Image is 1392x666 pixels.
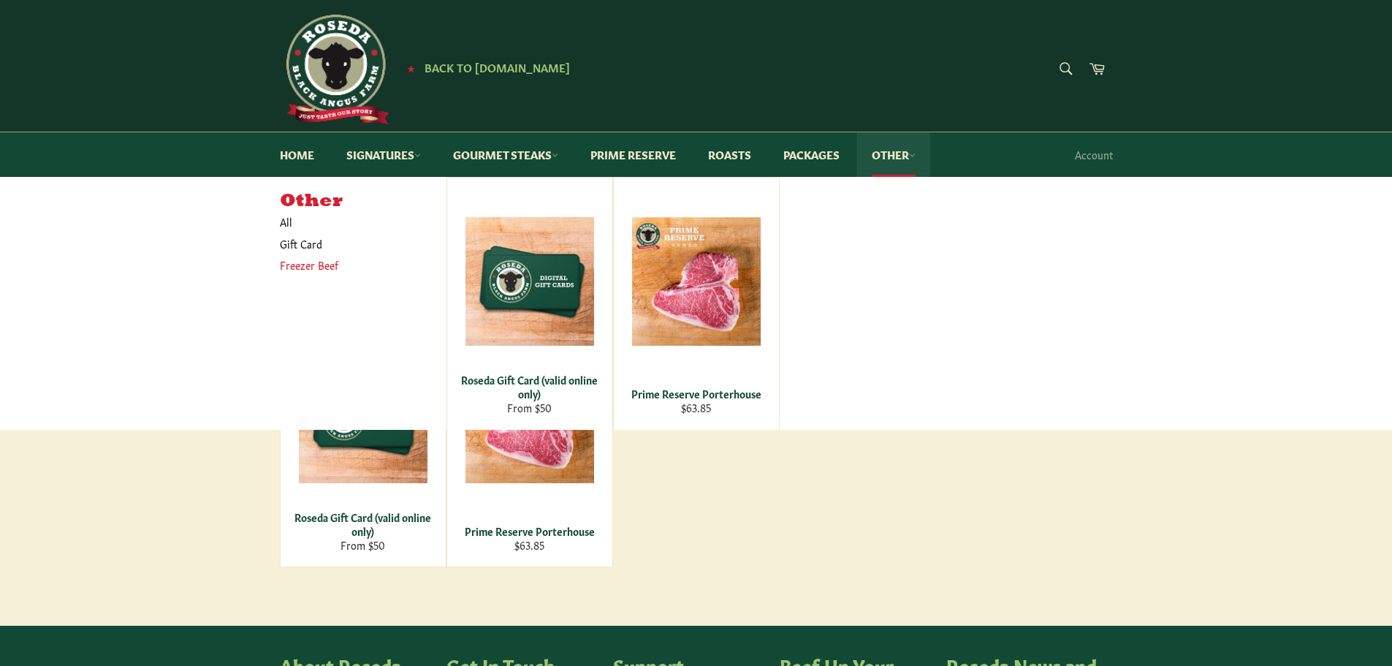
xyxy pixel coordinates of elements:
[273,254,432,276] a: Freezer Beef
[280,192,446,212] h5: Other
[273,233,432,254] a: Gift Card
[438,132,573,177] a: Gourmet Steaks
[456,373,603,401] div: Roseda Gift Card (valid online only)
[456,401,603,415] div: From $50
[265,132,329,177] a: Home
[280,15,389,124] img: Roseda Beef
[425,59,570,75] span: Back to [DOMAIN_NAME]
[769,132,854,177] a: Packages
[273,211,446,232] a: All
[623,387,769,401] div: Prime Reserve Porterhouse
[289,538,436,552] div: From $50
[456,524,603,538] div: Prime Reserve Porterhouse
[857,132,930,177] a: Other
[446,177,613,430] a: Roseda Gift Card (valid online only) Roseda Gift Card (valid online only) From $50
[613,177,780,430] a: Prime Reserve Porterhouse Prime Reserve Porterhouse $63.85
[465,217,594,346] img: Roseda Gift Card (valid online only)
[456,538,603,552] div: $63.85
[400,62,570,74] a: ★ Back to [DOMAIN_NAME]
[1068,133,1120,176] a: Account
[623,401,769,415] div: $63.85
[332,132,436,177] a: Signatures
[576,132,691,177] a: Prime Reserve
[407,62,415,74] span: ★
[289,510,436,539] div: Roseda Gift Card (valid online only)
[693,132,766,177] a: Roasts
[446,314,613,567] a: Prime Reserve Porterhouse Prime Reserve Porterhouse $63.85
[280,314,446,567] a: Roseda Gift Card (valid online only) Roseda Gift Card (valid online only) From $50
[632,217,761,346] img: Prime Reserve Porterhouse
